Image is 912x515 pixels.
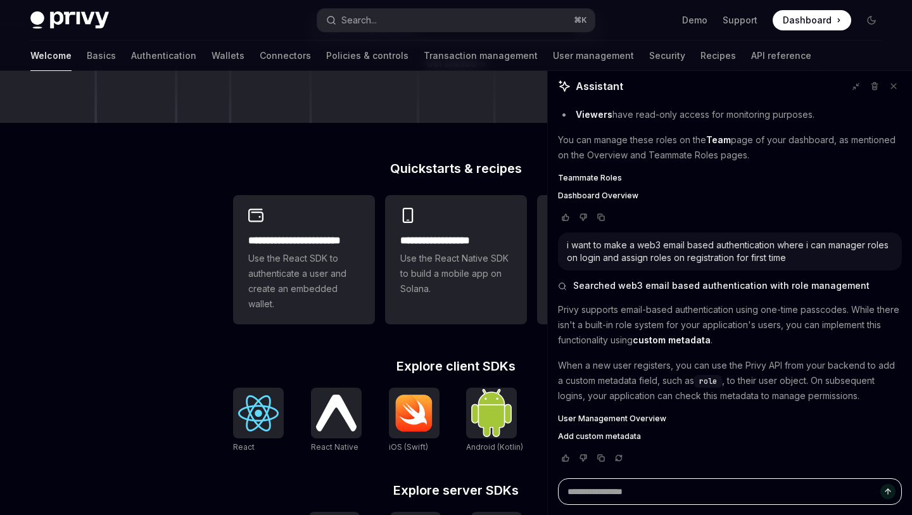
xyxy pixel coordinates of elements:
[558,414,902,424] a: User Management Overview
[633,334,711,345] strong: custom metadata
[567,239,893,264] div: i want to make a web3 email based authentication where i can manager roles on login and assign ro...
[558,279,902,292] button: Searched web3 email based authentication with role management
[385,195,527,324] a: **** **** **** ***Use the React Native SDK to build a mobile app on Solana.
[558,431,641,442] span: Add custom metadata
[233,388,284,454] a: ReactReact
[723,14,757,27] a: Support
[311,442,358,452] span: React Native
[649,41,685,71] a: Security
[558,173,622,183] span: Teammate Roles
[773,10,851,30] a: Dashboard
[400,251,512,296] span: Use the React Native SDK to build a mobile app on Solana.
[466,388,523,454] a: Android (Kotlin)Android (Kotlin)
[706,134,731,145] strong: Team
[389,388,440,454] a: iOS (Swift)iOS (Swift)
[573,279,870,292] span: Searched web3 email based authentication with role management
[316,395,357,431] img: React Native
[233,484,679,497] h2: Explore server SDKs
[558,191,902,201] a: Dashboard Overview
[471,389,512,436] img: Android (Kotlin)
[317,9,594,32] button: Search...⌘K
[553,41,634,71] a: User management
[576,79,623,94] span: Assistant
[424,41,538,71] a: Transaction management
[212,41,244,71] a: Wallets
[576,109,612,120] strong: Viewers
[880,484,896,499] button: Send message
[87,41,116,71] a: Basics
[558,302,902,348] p: Privy supports email-based authentication using one-time passcodes. While there isn't a built-in ...
[233,162,679,175] h2: Quickstarts & recipes
[238,395,279,431] img: React
[751,41,811,71] a: API reference
[682,14,707,27] a: Demo
[558,107,902,122] li: have read-only access for monitoring purposes.
[30,41,72,71] a: Welcome
[537,195,679,324] a: **** *****Whitelabel login, wallets, and user management with your own UI and branding.
[326,41,408,71] a: Policies & controls
[558,431,902,442] a: Add custom metadata
[341,13,377,28] div: Search...
[861,10,882,30] button: Toggle dark mode
[558,191,638,201] span: Dashboard Overview
[311,388,362,454] a: React NativeReact Native
[558,414,666,424] span: User Management Overview
[466,442,523,452] span: Android (Kotlin)
[30,11,109,29] img: dark logo
[558,132,902,163] p: You can manage these roles on the page of your dashboard, as mentioned on the Overview and Teamma...
[700,41,736,71] a: Recipes
[394,394,434,432] img: iOS (Swift)
[248,251,360,312] span: Use the React SDK to authenticate a user and create an embedded wallet.
[783,14,832,27] span: Dashboard
[389,442,428,452] span: iOS (Swift)
[131,41,196,71] a: Authentication
[233,442,255,452] span: React
[558,173,902,183] a: Teammate Roles
[558,358,902,404] p: When a new user registers, you can use the Privy API from your backend to add a custom metadata f...
[233,360,679,372] h2: Explore client SDKs
[260,41,311,71] a: Connectors
[699,376,717,386] span: role
[574,15,587,25] span: ⌘ K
